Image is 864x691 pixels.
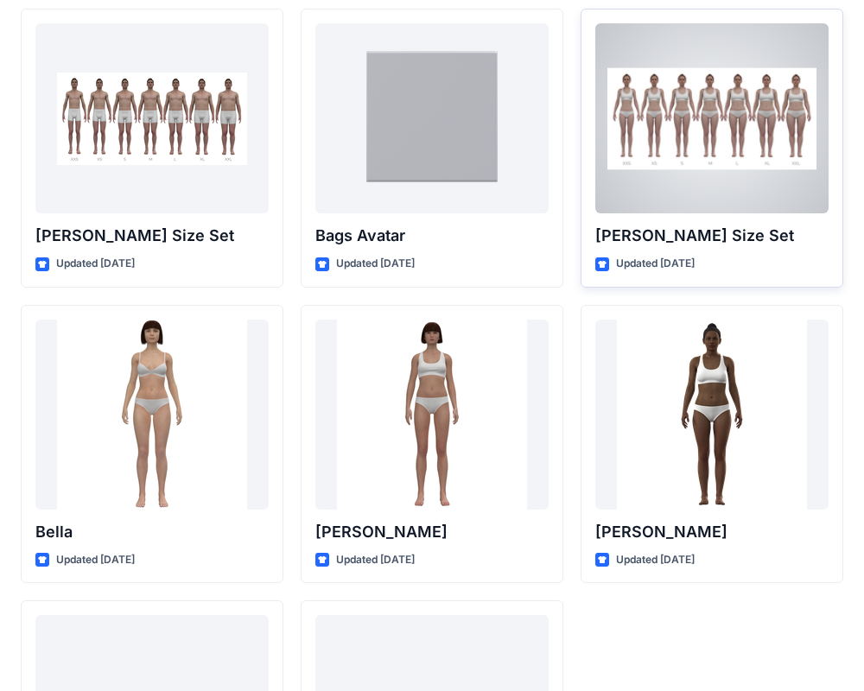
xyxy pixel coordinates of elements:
[35,320,269,510] a: Bella
[35,23,269,213] a: Oliver Size Set
[595,224,829,248] p: [PERSON_NAME] Size Set
[595,320,829,510] a: Gabrielle
[315,320,549,510] a: Emma
[315,23,549,213] a: Bags Avatar
[35,224,269,248] p: [PERSON_NAME] Size Set
[336,551,415,569] p: Updated [DATE]
[336,255,415,273] p: Updated [DATE]
[315,224,549,248] p: Bags Avatar
[35,520,269,544] p: Bella
[616,551,695,569] p: Updated [DATE]
[595,23,829,213] a: Olivia Size Set
[56,551,135,569] p: Updated [DATE]
[315,520,549,544] p: [PERSON_NAME]
[616,255,695,273] p: Updated [DATE]
[56,255,135,273] p: Updated [DATE]
[595,520,829,544] p: [PERSON_NAME]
